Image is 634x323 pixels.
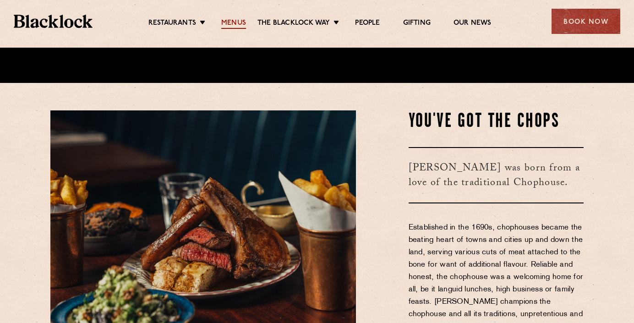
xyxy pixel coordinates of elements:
[409,110,584,133] h2: You've Got The Chops
[403,19,431,29] a: Gifting
[409,147,584,203] h3: [PERSON_NAME] was born from a love of the traditional Chophouse.
[14,15,93,28] img: BL_Textured_Logo-footer-cropped.svg
[355,19,380,29] a: People
[552,9,620,34] div: Book Now
[257,19,330,29] a: The Blacklock Way
[148,19,196,29] a: Restaurants
[454,19,492,29] a: Our News
[221,19,246,29] a: Menus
